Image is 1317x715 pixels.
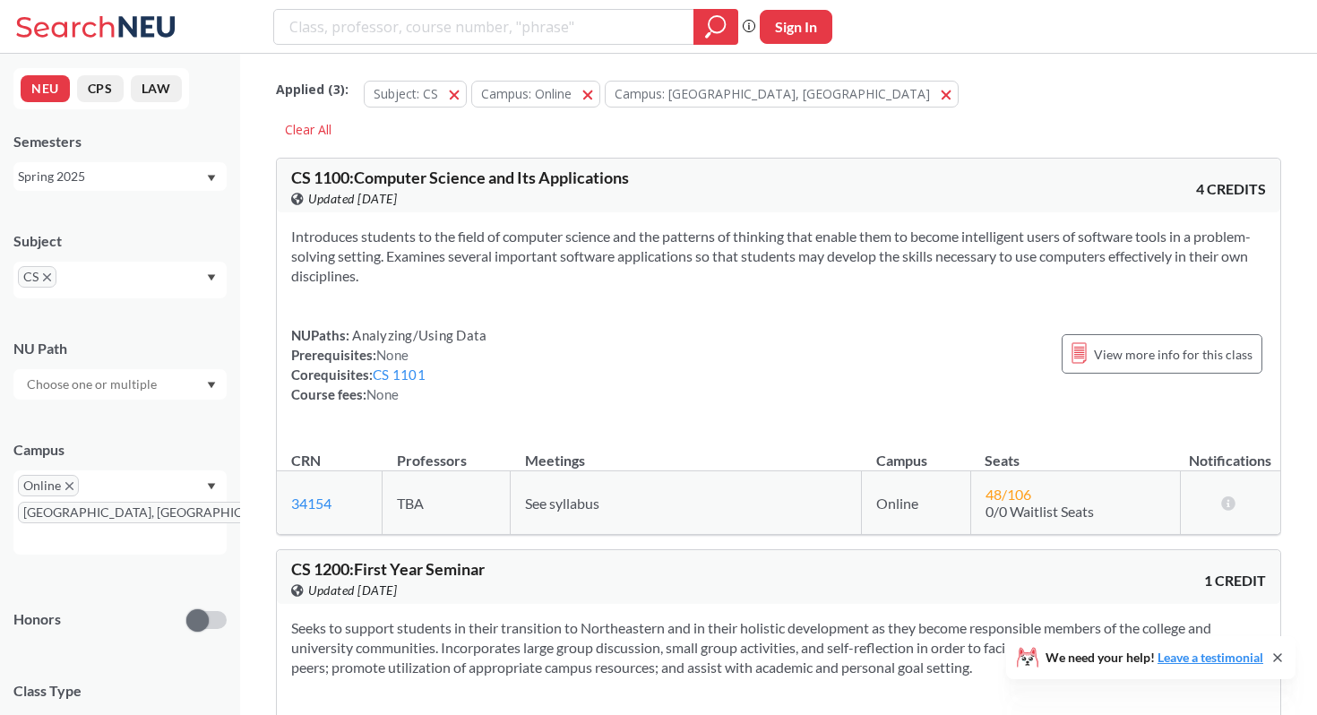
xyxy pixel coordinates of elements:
[308,581,397,600] span: Updated [DATE]
[986,486,1031,503] span: 48 / 106
[18,266,56,288] span: CSX to remove pill
[77,75,124,102] button: CPS
[13,470,227,555] div: OnlineX to remove pill[GEOGRAPHIC_DATA], [GEOGRAPHIC_DATA]X to remove pillDropdown arrow
[18,502,303,523] span: [GEOGRAPHIC_DATA], [GEOGRAPHIC_DATA]X to remove pill
[705,14,727,39] svg: magnifying glass
[1094,343,1252,366] span: View more info for this class
[291,559,485,579] span: CS 1200 : First Year Seminar
[471,81,600,108] button: Campus: Online
[291,325,486,404] div: NUPaths: Prerequisites: Corequisites: Course fees:
[21,75,70,102] button: NEU
[207,382,216,389] svg: Dropdown arrow
[291,495,331,512] a: 34154
[349,327,486,343] span: Analyzing/Using Data
[65,482,73,490] svg: X to remove pill
[13,339,227,358] div: NU Path
[13,132,227,151] div: Semesters
[693,9,738,45] div: magnifying glass
[374,85,438,102] span: Subject: CS
[18,475,79,496] span: OnlineX to remove pill
[986,503,1094,520] span: 0/0 Waitlist Seats
[760,10,832,44] button: Sign In
[291,618,1266,677] section: Seeks to support students in their transition to Northeastern and in their holistic development a...
[862,471,971,535] td: Online
[13,681,227,701] span: Class Type
[615,85,930,102] span: Campus: [GEOGRAPHIC_DATA], [GEOGRAPHIC_DATA]
[308,189,397,209] span: Updated [DATE]
[13,162,227,191] div: Spring 2025Dropdown arrow
[276,80,349,99] span: Applied ( 3 ):
[276,116,340,143] div: Clear All
[13,440,227,460] div: Campus
[207,274,216,281] svg: Dropdown arrow
[366,386,399,402] span: None
[511,433,862,471] th: Meetings
[970,433,1180,471] th: Seats
[605,81,959,108] button: Campus: [GEOGRAPHIC_DATA], [GEOGRAPHIC_DATA]
[207,483,216,490] svg: Dropdown arrow
[383,471,511,535] td: TBA
[18,167,205,186] div: Spring 2025
[291,168,629,187] span: CS 1100 : Computer Science and Its Applications
[1204,571,1266,590] span: 1 CREDIT
[13,369,227,400] div: Dropdown arrow
[13,231,227,251] div: Subject
[13,262,227,298] div: CSX to remove pillDropdown arrow
[1046,651,1263,664] span: We need your help!
[291,451,321,470] div: CRN
[481,85,572,102] span: Campus: Online
[525,495,599,512] span: See syllabus
[18,374,168,395] input: Choose one or multiple
[131,75,182,102] button: LAW
[13,609,61,630] p: Honors
[207,175,216,182] svg: Dropdown arrow
[291,227,1266,286] section: Introduces students to the field of computer science and the patterns of thinking that enable the...
[288,12,681,42] input: Class, professor, course number, "phrase"
[1180,433,1280,471] th: Notifications
[383,433,511,471] th: Professors
[1158,650,1263,665] a: Leave a testimonial
[1196,179,1266,199] span: 4 CREDITS
[862,433,971,471] th: Campus
[43,273,51,281] svg: X to remove pill
[373,366,426,383] a: CS 1101
[364,81,467,108] button: Subject: CS
[376,347,409,363] span: None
